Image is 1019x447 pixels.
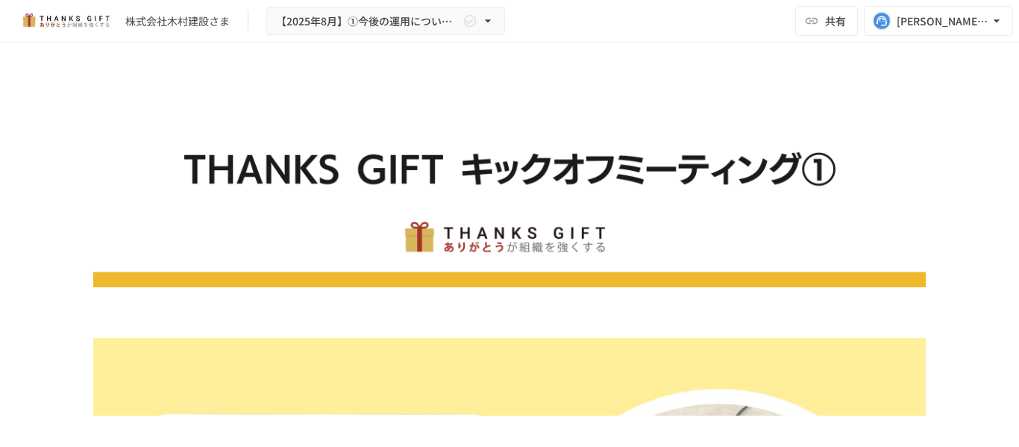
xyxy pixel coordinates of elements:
div: 株式会社木村建設さま [125,13,230,29]
div: [PERSON_NAME][EMAIL_ADDRESS][DOMAIN_NAME] [897,12,989,31]
img: mMP1OxWUAhQbsRWCurg7vIHe5HqDpP7qZo7fRoNLXQh [18,9,113,33]
img: G0WxmcJ0THrQxNO0XY7PBNzv3AFOxoYAtgSyvpL7cek [93,79,926,287]
button: [PERSON_NAME][EMAIL_ADDRESS][DOMAIN_NAME] [864,6,1013,36]
span: 【2025年8月】①今後の運用についてのご案内/THANKS GIFTキックオフMTG [276,12,460,31]
button: 共有 [795,6,858,36]
span: 共有 [825,13,846,29]
button: 【2025年8月】①今後の運用についてのご案内/THANKS GIFTキックオフMTG [266,7,505,36]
